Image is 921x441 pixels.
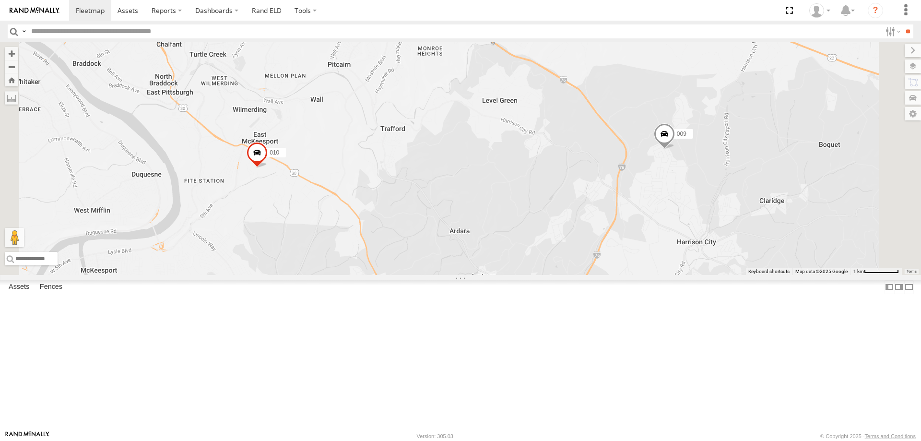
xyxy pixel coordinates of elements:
label: Dock Summary Table to the Left [885,280,894,294]
a: Terms [907,270,917,274]
span: Map data ©2025 Google [795,269,848,274]
div: Christopher Murdy [806,3,834,18]
button: Zoom Home [5,73,18,86]
div: Version: 305.03 [417,433,453,439]
button: Keyboard shortcuts [748,268,790,275]
img: rand-logo.svg [10,7,59,14]
span: 009 [677,131,686,137]
label: Assets [4,280,34,294]
button: Map Scale: 1 km per 69 pixels [850,268,902,275]
label: Search Query [20,24,28,38]
a: Visit our Website [5,431,49,441]
label: Map Settings [905,107,921,120]
a: Terms and Conditions [865,433,916,439]
div: © Copyright 2025 - [820,433,916,439]
label: Hide Summary Table [904,280,914,294]
label: Search Filter Options [882,24,902,38]
button: Zoom in [5,47,18,60]
span: 010 [270,149,279,156]
label: Measure [5,91,18,105]
span: 1 km [853,269,864,274]
label: Fences [35,280,67,294]
label: Dock Summary Table to the Right [894,280,904,294]
i: ? [868,3,883,18]
button: Zoom out [5,60,18,73]
button: Drag Pegman onto the map to open Street View [5,228,24,247]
